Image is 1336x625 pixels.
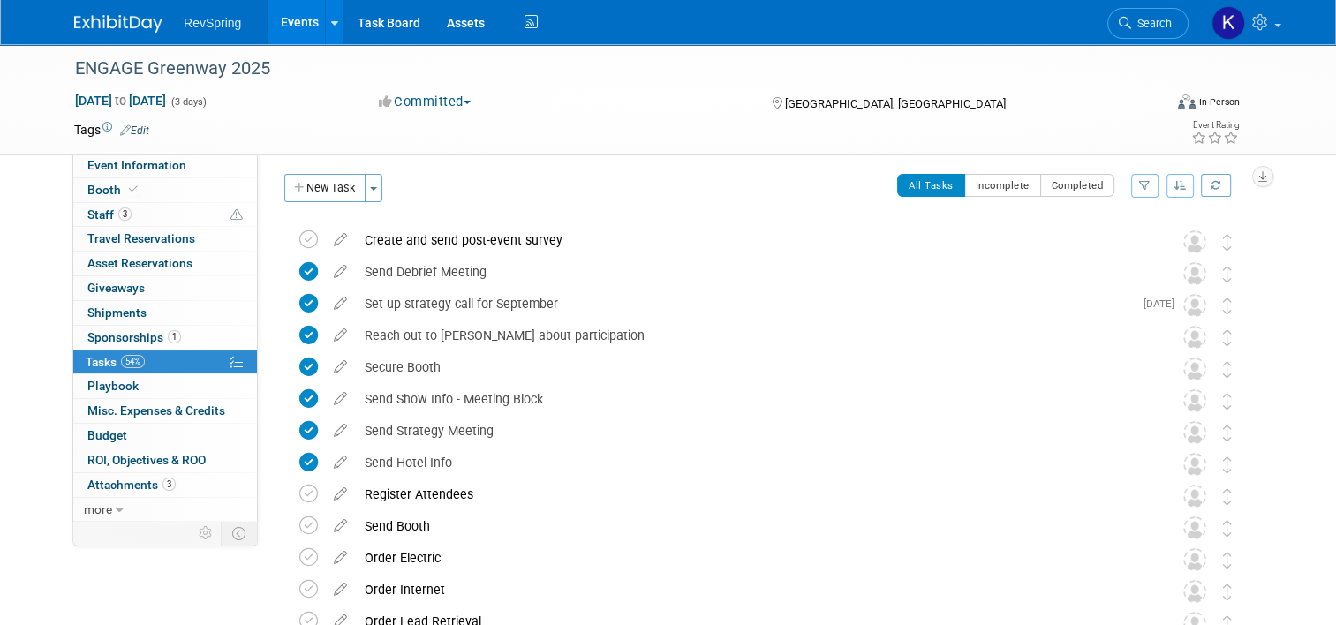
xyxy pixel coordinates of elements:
i: Move task [1223,584,1232,600]
i: Move task [1223,329,1232,346]
i: Move task [1223,552,1232,569]
a: Budget [73,424,257,448]
div: Send Hotel Info [356,448,1148,478]
span: ROI, Objectives & ROO [87,453,206,467]
span: [DATE] [1144,297,1183,310]
a: edit [325,582,356,598]
button: Incomplete [964,174,1041,197]
div: In-Person [1198,95,1240,109]
a: edit [325,550,356,566]
a: Event Information [73,154,257,177]
td: Personalize Event Tab Strip [191,522,222,545]
a: edit [325,391,356,407]
span: Shipments [87,305,147,320]
a: Booth [73,178,257,202]
span: Giveaways [87,281,145,295]
img: Unassigned [1183,230,1206,253]
span: more [84,502,112,516]
div: Send Show Info - Meeting Block [356,384,1148,414]
a: edit [325,486,356,502]
a: Asset Reservations [73,252,257,275]
i: Move task [1223,425,1232,441]
span: Misc. Expenses & Credits [87,403,225,418]
button: Completed [1040,174,1115,197]
div: Order Electric [356,543,1148,573]
span: Sponsorships [87,330,181,344]
span: Asset Reservations [87,256,192,270]
span: Tasks [86,355,145,369]
div: Event Rating [1191,121,1239,130]
span: Event Information [87,158,186,172]
a: Playbook [73,374,257,398]
span: 3 [162,478,176,491]
a: edit [325,518,356,534]
i: Move task [1223,234,1232,251]
div: Reach out to [PERSON_NAME] about participation [356,320,1148,350]
a: Shipments [73,301,257,325]
img: Kelsey Culver [1211,6,1245,40]
div: Register Attendees [356,479,1148,509]
span: RevSpring [184,16,241,30]
div: Secure Booth [356,352,1148,382]
a: Staff3 [73,203,257,227]
div: Set up strategy call for September [356,289,1133,319]
span: [DATE] [DATE] [74,93,167,109]
a: ROI, Objectives & ROO [73,448,257,472]
span: Travel Reservations [87,231,195,245]
i: Move task [1223,456,1232,473]
img: Format-Inperson.png [1178,94,1196,109]
img: Unassigned [1183,485,1206,508]
a: edit [325,232,356,248]
img: Unassigned [1183,294,1206,317]
a: edit [325,328,356,343]
img: Unassigned [1183,326,1206,349]
span: Budget [87,428,127,442]
a: Edit [120,124,149,137]
div: Event Format [1068,92,1240,118]
span: 54% [121,355,145,368]
i: Move task [1223,266,1232,282]
img: Unassigned [1183,262,1206,285]
div: ENGAGE Greenway 2025 [69,53,1141,85]
div: Send Debrief Meeting [356,257,1148,287]
a: Attachments3 [73,473,257,497]
span: 3 [118,207,132,221]
div: Send Booth [356,511,1148,541]
a: edit [325,423,356,439]
img: Unassigned [1183,548,1206,571]
i: Move task [1223,361,1232,378]
a: Refresh [1201,174,1231,197]
img: Unassigned [1183,516,1206,539]
i: Move task [1223,297,1232,314]
span: Attachments [87,478,176,492]
span: Booth [87,183,141,197]
div: Create and send post-event survey [356,225,1148,255]
td: Tags [74,121,149,139]
button: All Tasks [897,174,965,197]
button: Committed [373,93,478,111]
i: Move task [1223,488,1232,505]
a: edit [325,455,356,471]
a: Giveaways [73,276,257,300]
a: edit [325,296,356,312]
a: more [73,498,257,522]
div: Order Internet [356,575,1148,605]
a: Search [1107,8,1189,39]
td: Toggle Event Tabs [222,522,258,545]
span: Staff [87,207,132,222]
a: Sponsorships1 [73,326,257,350]
div: Send Strategy Meeting [356,416,1148,446]
a: Misc. Expenses & Credits [73,399,257,423]
a: Tasks54% [73,350,257,374]
span: Potential Scheduling Conflict -- at least one attendee is tagged in another overlapping event. [230,207,243,223]
span: [GEOGRAPHIC_DATA], [GEOGRAPHIC_DATA] [785,97,1006,110]
span: Search [1131,17,1172,30]
i: Booth reservation complete [129,184,138,194]
img: Unassigned [1183,453,1206,476]
i: Move task [1223,393,1232,410]
span: Playbook [87,379,139,393]
img: Unassigned [1183,358,1206,380]
i: Move task [1223,520,1232,537]
img: ExhibitDay [74,15,162,33]
img: Unassigned [1183,389,1206,412]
